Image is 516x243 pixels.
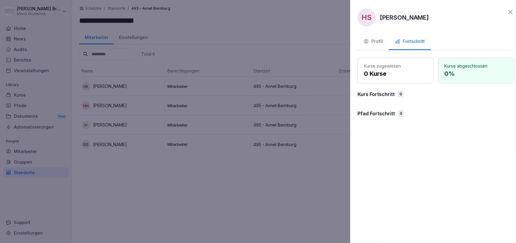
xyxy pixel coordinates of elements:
[445,63,508,69] p: Kurse abgeschlossen
[389,34,431,50] button: Fortschritt
[364,63,427,69] p: Kurse zugewiesen
[364,69,427,78] p: 0 Kurse
[364,38,383,45] div: Profil
[358,8,376,27] div: HS
[398,110,404,117] div: 0
[358,110,395,117] p: Pfad Fortschritt
[358,34,389,50] button: Profil
[380,13,429,22] p: [PERSON_NAME]
[395,38,425,45] div: Fortschritt
[358,91,395,98] p: Kurs Fortschritt
[445,69,508,78] p: 0 %
[398,91,404,98] div: 0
